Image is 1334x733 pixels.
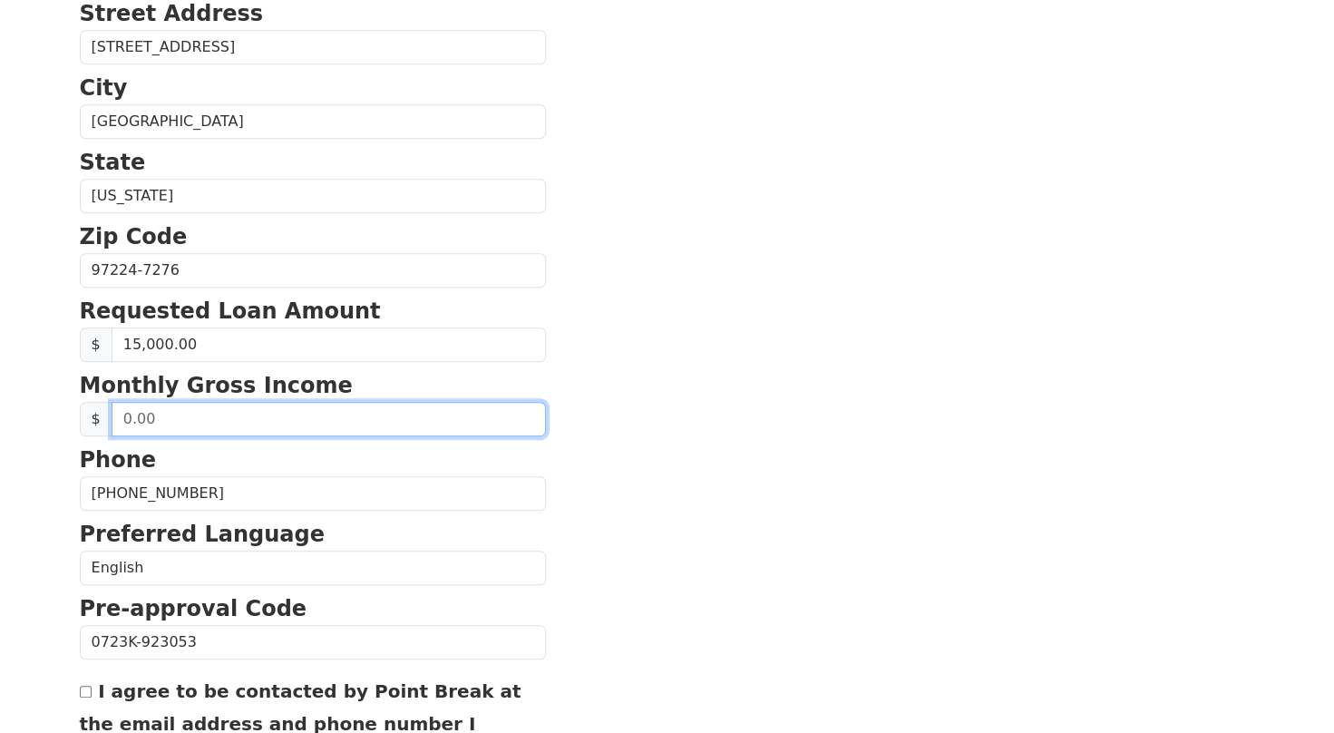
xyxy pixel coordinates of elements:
[80,402,112,436] span: $
[80,447,157,473] strong: Phone
[80,298,381,324] strong: Requested Loan Amount
[80,476,546,511] input: Phone
[80,150,146,175] strong: State
[112,402,546,436] input: 0.00
[80,253,546,288] input: Zip Code
[80,596,307,621] strong: Pre-approval Code
[80,625,546,660] input: Pre-approval Code
[80,104,546,139] input: City
[80,30,546,64] input: Street Address
[80,1,264,26] strong: Street Address
[112,327,546,362] input: Requested Loan Amount
[80,327,112,362] span: $
[80,522,325,547] strong: Preferred Language
[80,369,546,402] p: Monthly Gross Income
[80,224,188,249] strong: Zip Code
[80,75,128,101] strong: City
